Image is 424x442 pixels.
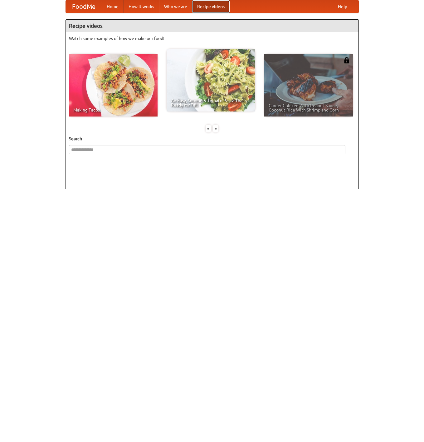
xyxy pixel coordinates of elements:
a: How it works [124,0,159,13]
h4: Recipe videos [66,20,358,32]
p: Watch some examples of how we make our food! [69,35,355,42]
a: Who we are [159,0,192,13]
div: » [213,125,218,132]
a: Help [333,0,352,13]
a: Recipe videos [192,0,230,13]
a: An Easy, Summery Tomato Pasta That's Ready for Fall [167,49,255,112]
a: Home [102,0,124,13]
span: An Easy, Summery Tomato Pasta That's Ready for Fall [171,98,251,107]
div: « [206,125,211,132]
a: FoodMe [66,0,102,13]
span: Making Tacos [73,108,153,112]
img: 483408.png [344,57,350,63]
a: Making Tacos [69,54,158,117]
h5: Search [69,136,355,142]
